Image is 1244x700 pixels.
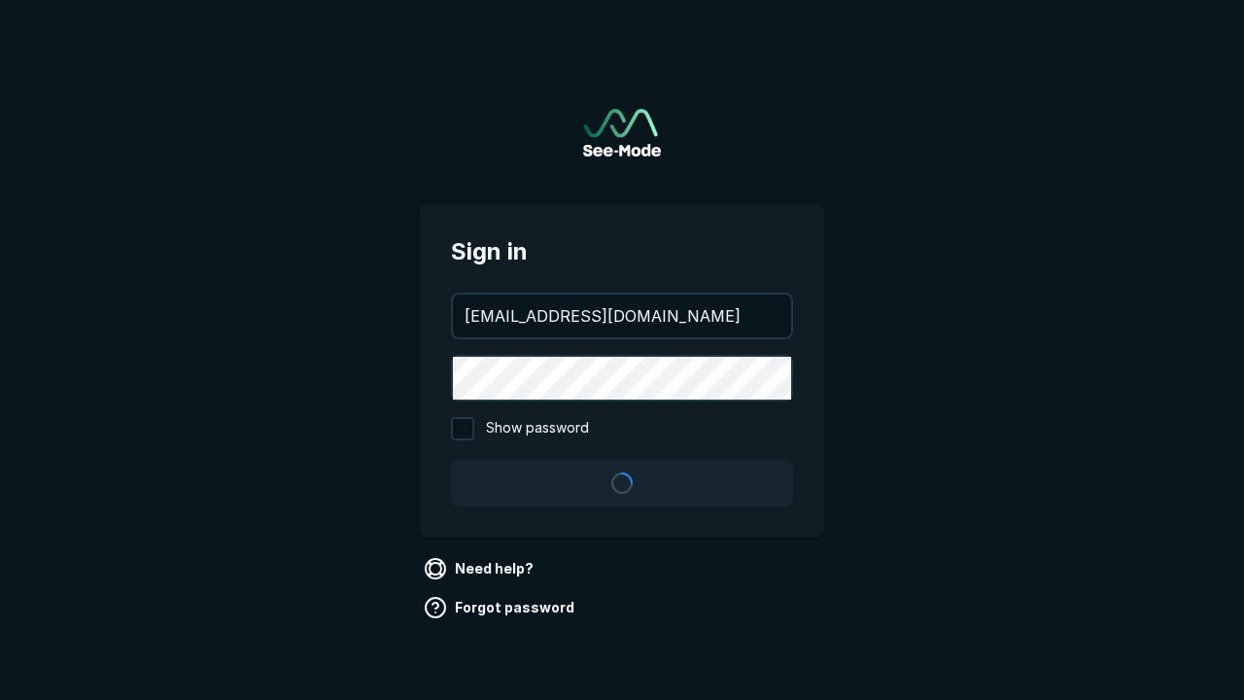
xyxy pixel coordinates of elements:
a: Need help? [420,553,541,584]
a: Go to sign in [583,109,661,157]
img: See-Mode Logo [583,109,661,157]
input: your@email.com [453,295,791,337]
a: Forgot password [420,592,582,623]
span: Sign in [451,234,793,269]
span: Show password [486,417,589,440]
